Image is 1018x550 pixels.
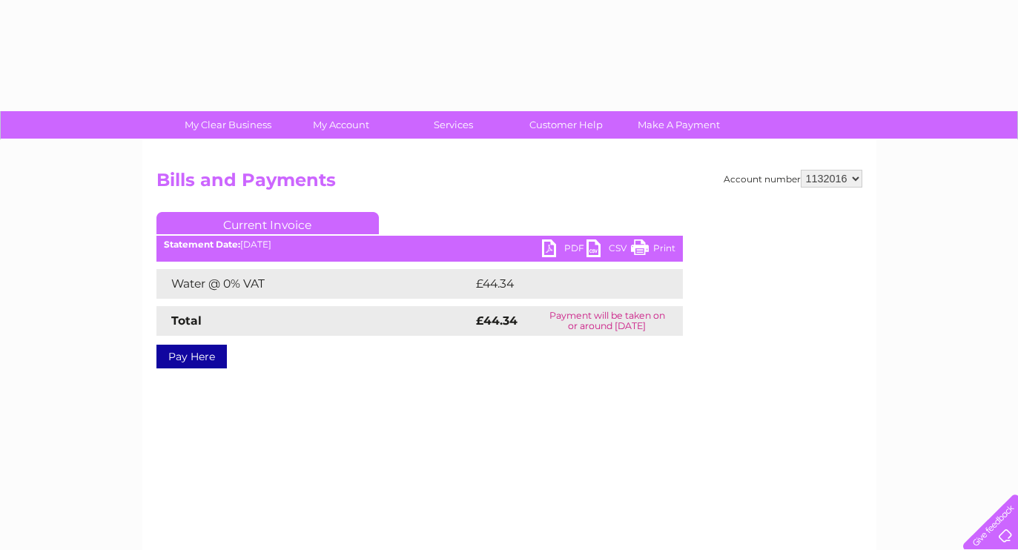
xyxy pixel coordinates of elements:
[164,239,240,250] b: Statement Date:
[280,111,402,139] a: My Account
[542,239,586,261] a: PDF
[156,212,379,234] a: Current Invoice
[532,306,682,336] td: Payment will be taken on or around [DATE]
[156,269,472,299] td: Water @ 0% VAT
[586,239,631,261] a: CSV
[156,170,862,198] h2: Bills and Payments
[505,111,627,139] a: Customer Help
[631,239,675,261] a: Print
[472,269,653,299] td: £44.34
[476,314,518,328] strong: £44.34
[724,170,862,188] div: Account number
[156,345,227,368] a: Pay Here
[392,111,515,139] a: Services
[167,111,289,139] a: My Clear Business
[618,111,740,139] a: Make A Payment
[171,314,202,328] strong: Total
[156,239,683,250] div: [DATE]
